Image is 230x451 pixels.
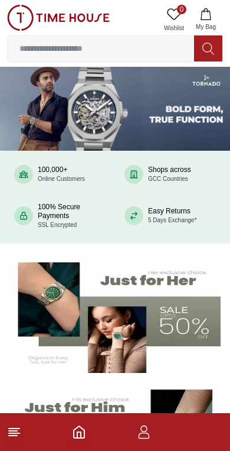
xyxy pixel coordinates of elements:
span: Online Customers [38,176,85,182]
a: 0Wishlist [159,5,189,35]
span: My Bag [191,22,221,31]
span: 5 Days Exchange* [148,217,196,223]
img: Women's Watches Banner [9,255,221,373]
div: Shops across [148,166,191,183]
span: 0 [177,5,186,14]
div: 100,000+ [38,166,85,183]
span: Wishlist [159,24,189,33]
img: ... [7,5,110,31]
button: My Bag [189,5,223,35]
div: 100% Secure Payments [38,203,106,229]
span: GCC Countries [148,176,188,182]
a: Home [72,425,86,439]
div: Easy Returns [148,207,196,225]
span: SSL Encrypted [38,222,77,228]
